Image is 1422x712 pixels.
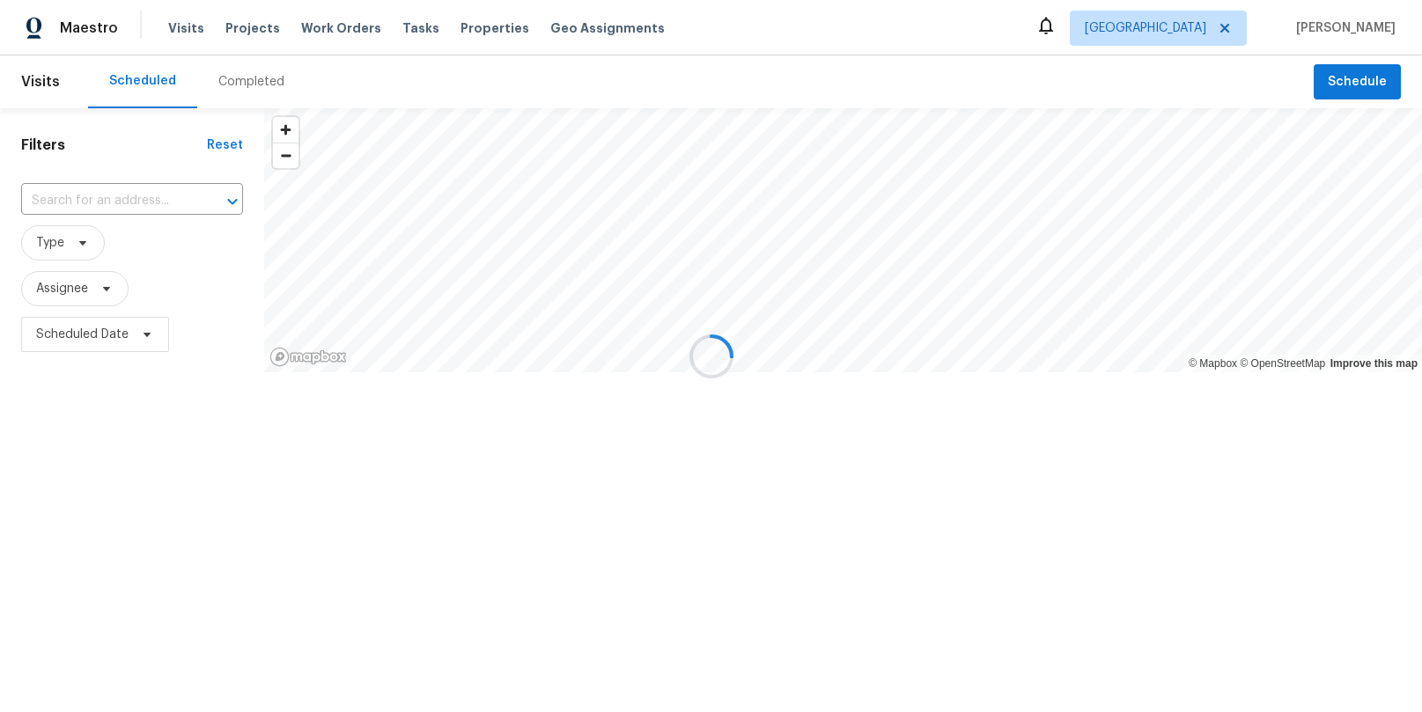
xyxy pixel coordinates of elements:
a: Mapbox [1189,357,1237,370]
button: Zoom in [273,117,298,143]
a: Mapbox homepage [269,347,347,367]
button: Zoom out [273,143,298,168]
a: Improve this map [1330,357,1418,370]
span: Zoom out [273,143,298,168]
a: OpenStreetMap [1240,357,1325,370]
